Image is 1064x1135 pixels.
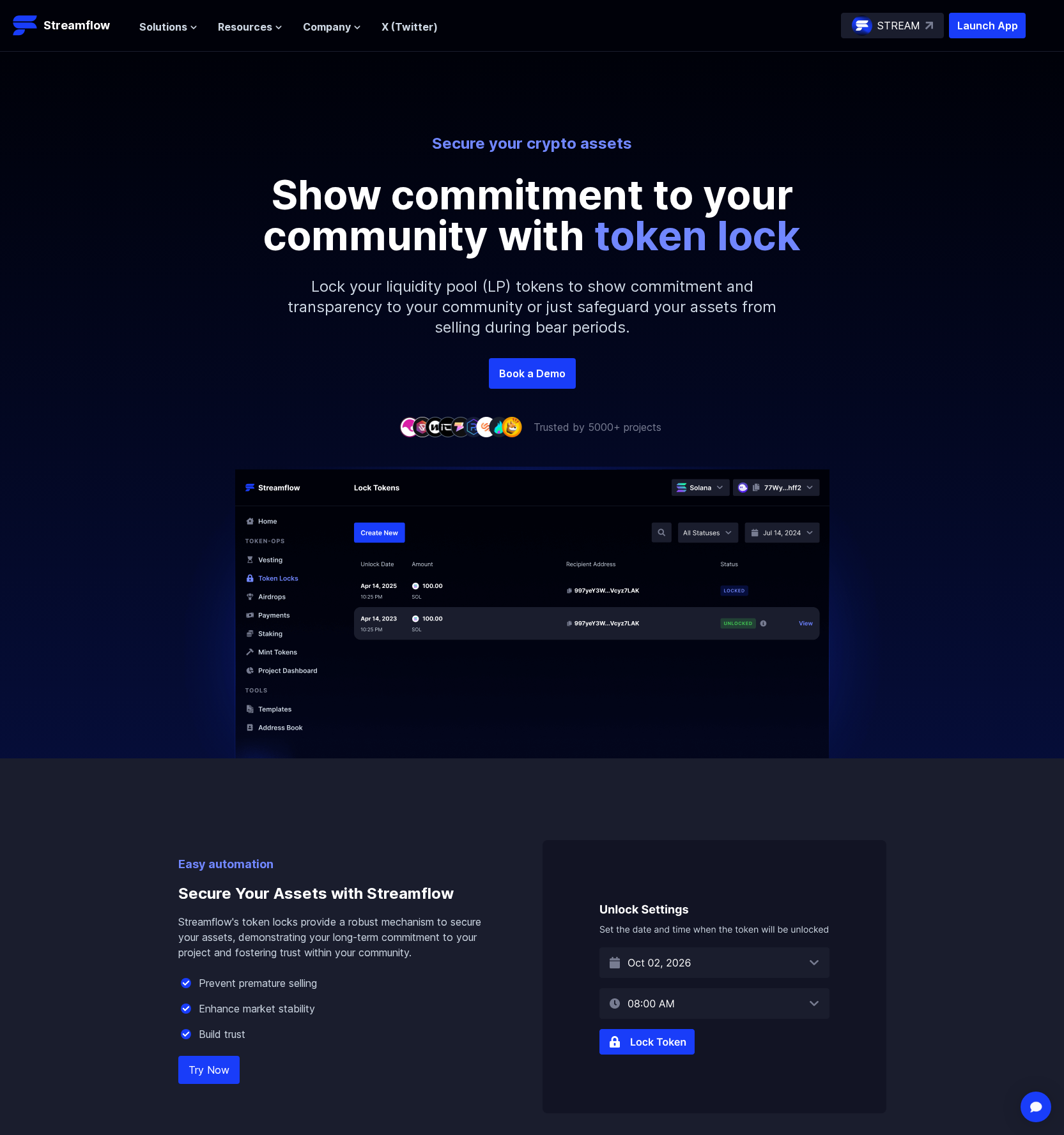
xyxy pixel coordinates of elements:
p: STREAM [877,18,920,33]
button: Launch App [949,13,1026,38]
img: company-4 [438,417,458,437]
img: Hero Image [168,467,897,790]
p: Lock your liquidity pool (LP) tokens to show commitment and transparency to your community or jus... [258,256,807,358]
p: Secure your crypto assets [178,133,886,154]
a: Streamflow [13,13,127,38]
img: company-6 [463,417,484,437]
a: STREAM [841,13,944,38]
button: Solutions [139,19,197,34]
img: company-2 [412,417,433,437]
img: streamflow-logo-circle.png [852,15,872,36]
span: Solutions [139,19,187,34]
img: company-9 [502,417,522,437]
a: Try Now [178,1056,240,1084]
img: company-7 [476,417,497,437]
div: Open Intercom Messenger [1021,1092,1051,1122]
p: Build trust [199,1026,245,1042]
a: X (Twitter) [382,20,438,33]
button: Resources [218,19,282,34]
img: top-right-arrow.svg [925,22,933,29]
p: Prevent premature selling [199,975,317,991]
h3: Secure Your Assets with Streamflow [178,873,502,914]
img: company-5 [451,417,471,437]
button: Company [303,19,361,34]
img: Streamflow Logo [13,13,38,38]
img: company-8 [489,417,509,437]
p: Streamflow [43,17,110,34]
span: Resources [218,19,272,34]
img: company-3 [425,417,445,437]
p: Streamflow's token locks provide a robust mechanism to secure your assets, demonstrating your lon... [178,914,502,960]
a: Book a Demo [489,358,576,389]
p: Enhance market stability [199,1001,315,1016]
img: company-1 [399,417,420,437]
img: Secure Your Assets with Streamflow [543,840,886,1113]
span: token lock [594,211,801,260]
p: Show commitment to your community with [245,174,820,256]
span: Company [303,19,351,34]
p: Trusted by 5000+ projects [534,419,661,435]
p: Easy automation [178,855,502,873]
